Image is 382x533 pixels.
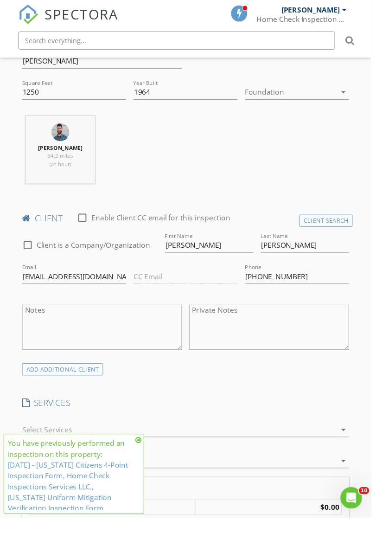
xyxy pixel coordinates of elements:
[8,474,132,528] a: [DATE] - [US_STATE] Citizens 4-Point Inspection Form, Home Check Inspections Services LLC., [US_S...
[330,517,349,527] strong: $0.00
[19,5,39,25] img: The Best Home Inspection Software - Spectora
[23,218,359,231] h4: client
[369,501,380,509] span: 10
[308,221,363,233] div: Client Search
[290,6,350,15] div: [PERSON_NAME]
[49,156,75,164] span: 34.2 miles
[30,499,352,510] div: Charges
[264,15,357,24] div: Home Check Inspection Services
[19,13,122,32] a: SPECTORA
[23,409,359,421] h4: SERVICES
[8,451,137,529] div: You have previously performed an inspection on this property:
[51,165,73,173] span: (an hour)
[19,32,345,51] input: Search everything...
[38,248,154,257] label: Client is a Company/Organization
[348,89,359,100] i: arrow_drop_down
[348,437,359,448] i: arrow_drop_down
[53,127,71,145] img: profile_pic.jpg
[46,5,122,24] span: SPECTORA
[39,148,85,156] strong: [PERSON_NAME]
[348,469,359,480] i: arrow_drop_down
[350,501,373,524] iframe: Intercom live chat
[94,219,237,229] label: Enable Client CC email for this inspection
[23,374,106,386] div: ADD ADDITIONAL client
